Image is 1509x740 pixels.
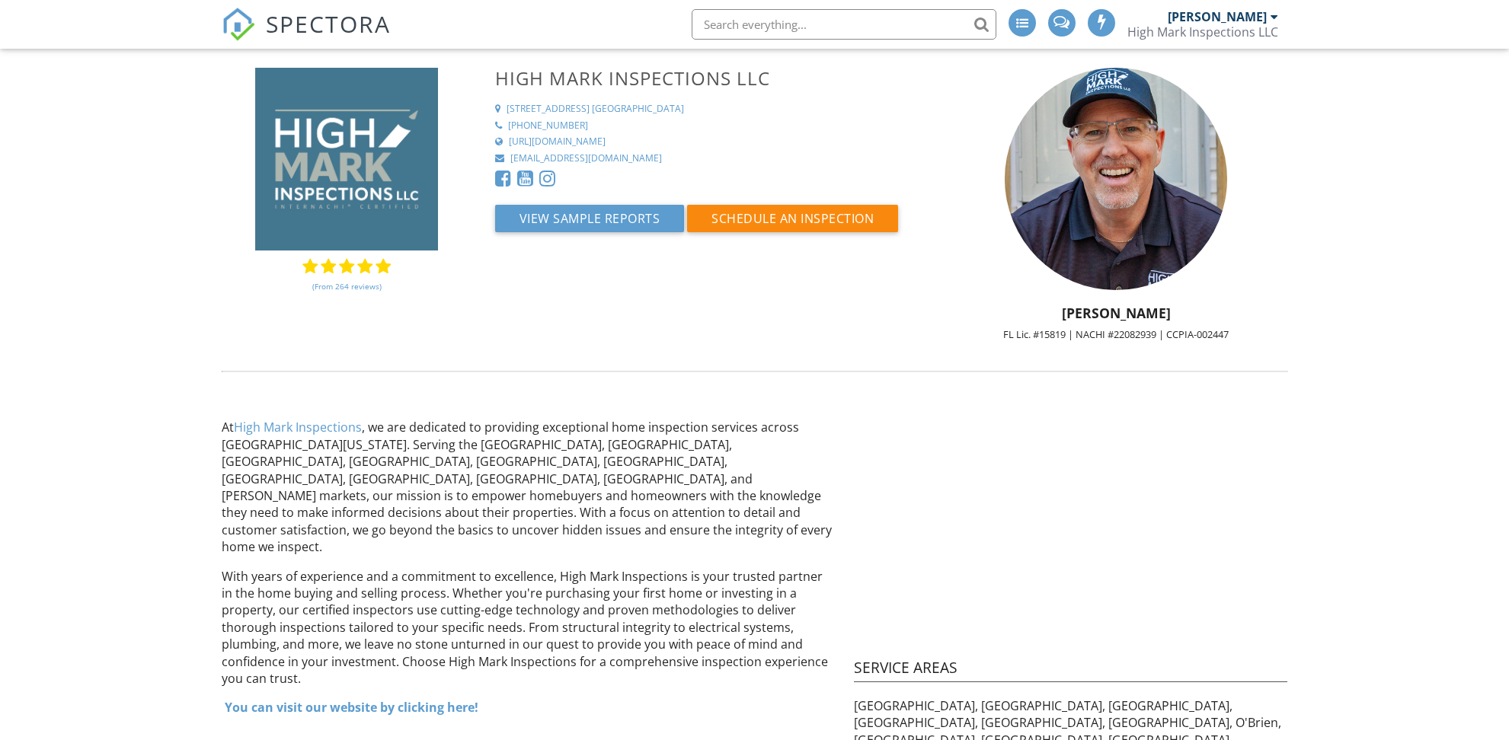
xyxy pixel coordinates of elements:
a: High Mark Inspections [234,419,362,435]
button: Schedule an Inspection [687,205,898,232]
div: High Mark Inspections LLC [1127,24,1278,40]
a: You can visit our website by clicking here! [225,699,478,716]
a: SPECTORA [222,21,391,53]
a: Schedule an Inspection [687,215,898,231]
img: 1.jpg [1005,68,1227,290]
div: [PHONE_NUMBER] [508,120,588,132]
h5: [PERSON_NAME] [935,305,1297,321]
a: [STREET_ADDRESS] [GEOGRAPHIC_DATA] [495,103,926,116]
p: At , we are dedicated to providing exceptional home inspection services across [GEOGRAPHIC_DATA][... [222,419,836,555]
img: HighMarkInspectionsLLC-darkBG.jpg [255,68,438,250]
a: [EMAIL_ADDRESS][DOMAIN_NAME] [495,152,926,165]
button: View Sample Reports [495,205,685,232]
a: [PHONE_NUMBER] [495,120,926,132]
img: The Best Home Inspection Software - Spectora [222,8,255,41]
div: [URL][DOMAIN_NAME] [509,136,606,148]
span: SPECTORA [266,8,391,40]
a: View Sample Reports [495,215,688,231]
a: [URL][DOMAIN_NAME] [495,136,926,148]
div: [EMAIL_ADDRESS][DOMAIN_NAME] [510,152,662,165]
a: (From 264 reviews) [312,273,382,299]
h3: High Mark Inspections LLC [495,68,926,88]
input: Search everything... [692,9,996,40]
div: [PERSON_NAME] [1168,9,1267,24]
div: [STREET_ADDRESS] [507,103,590,116]
p: With years of experience and a commitment to excellence, High Mark Inspections is your trusted pa... [222,568,836,687]
div: [GEOGRAPHIC_DATA] [592,103,684,116]
div: FL Lic. #15819 | NACHI #22082939 | CCPIA-002447 [935,328,1297,340]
